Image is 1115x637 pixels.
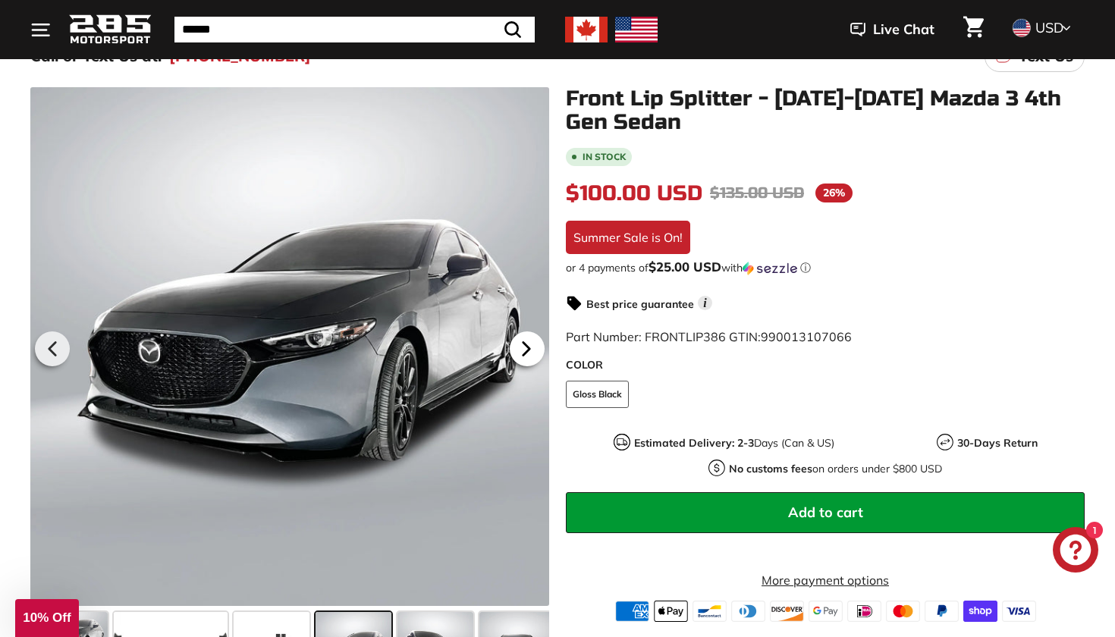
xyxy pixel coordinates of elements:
[770,601,804,622] img: discover
[963,601,997,622] img: shopify_pay
[566,571,1085,589] a: More payment options
[68,12,152,48] img: Logo_285_Motorsport_areodynamics_components
[566,87,1085,134] h1: Front Lip Splitter - [DATE]-[DATE] Mazda 3 4th Gen Sedan
[15,599,79,637] div: 10% Off
[788,504,863,521] span: Add to cart
[873,20,934,39] span: Live Chat
[957,436,1038,450] strong: 30-Days Return
[654,601,688,622] img: apple_pay
[649,259,721,275] span: $25.00 USD
[693,601,727,622] img: bancontact
[566,180,702,206] span: $100.00 USD
[710,184,804,202] span: $135.00 USD
[566,329,852,344] span: Part Number: FRONTLIP386 GTIN:
[634,435,834,451] p: Days (Can & US)
[1002,601,1036,622] img: visa
[847,601,881,622] img: ideal
[23,610,71,625] span: 10% Off
[831,11,954,49] button: Live Chat
[886,601,920,622] img: master
[809,601,843,622] img: google_pay
[566,260,1085,275] div: or 4 payments of with
[761,329,852,344] span: 990013107066
[925,601,959,622] img: paypal
[586,297,694,311] strong: Best price guarantee
[731,601,765,622] img: diners_club
[634,436,754,450] strong: Estimated Delivery: 2-3
[729,461,942,477] p: on orders under $800 USD
[566,260,1085,275] div: or 4 payments of$25.00 USDwithSezzle Click to learn more about Sezzle
[566,221,690,254] div: Summer Sale is On!
[615,601,649,622] img: american_express
[566,357,1085,373] label: COLOR
[954,4,993,55] a: Cart
[1035,19,1063,36] span: USD
[583,152,626,162] b: In stock
[743,262,797,275] img: Sezzle
[698,296,712,310] span: i
[566,492,1085,533] button: Add to cart
[729,462,812,475] strong: No customs fees
[815,184,853,202] span: 26%
[1048,527,1103,576] inbox-online-store-chat: Shopify online store chat
[174,17,535,42] input: Search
